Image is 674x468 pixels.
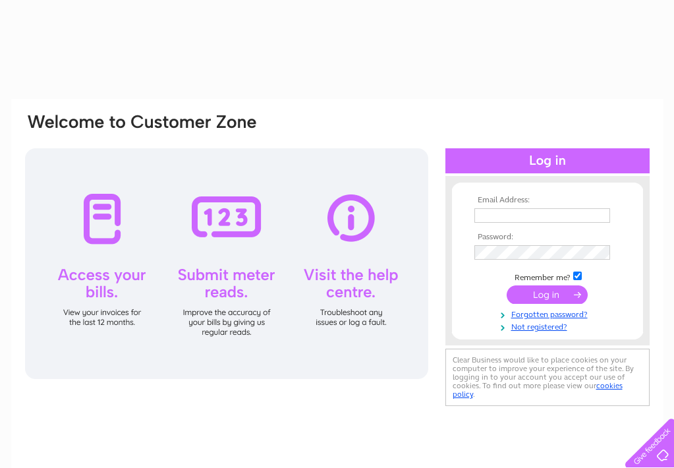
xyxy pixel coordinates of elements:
[453,381,623,399] a: cookies policy
[471,270,624,283] td: Remember me?
[474,307,624,320] a: Forgotten password?
[471,196,624,205] th: Email Address:
[471,233,624,242] th: Password:
[507,285,588,304] input: Submit
[474,320,624,332] a: Not registered?
[445,349,650,406] div: Clear Business would like to place cookies on your computer to improve your experience of the sit...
